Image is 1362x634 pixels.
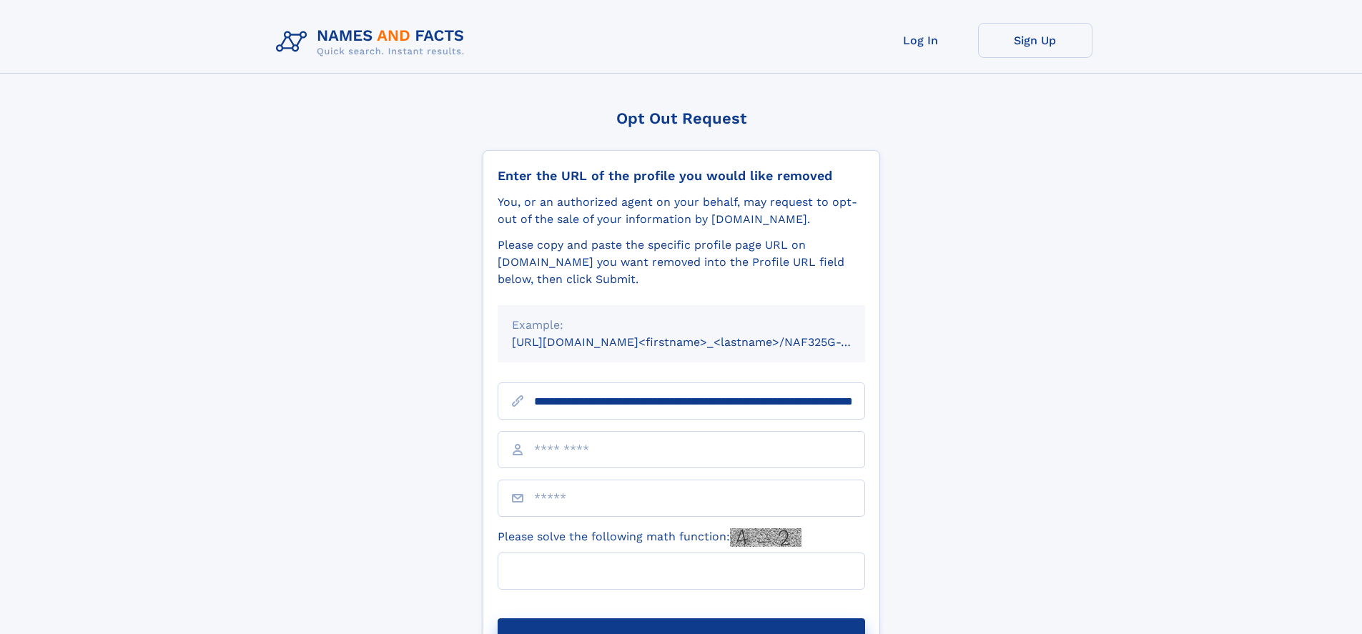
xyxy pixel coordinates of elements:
[512,317,851,334] div: Example:
[498,168,865,184] div: Enter the URL of the profile you would like removed
[864,23,978,58] a: Log In
[512,335,892,349] small: [URL][DOMAIN_NAME]<firstname>_<lastname>/NAF325G-xxxxxxxx
[498,194,865,228] div: You, or an authorized agent on your behalf, may request to opt-out of the sale of your informatio...
[498,528,801,547] label: Please solve the following math function:
[978,23,1092,58] a: Sign Up
[483,109,880,127] div: Opt Out Request
[270,23,476,61] img: Logo Names and Facts
[498,237,865,288] div: Please copy and paste the specific profile page URL on [DOMAIN_NAME] you want removed into the Pr...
